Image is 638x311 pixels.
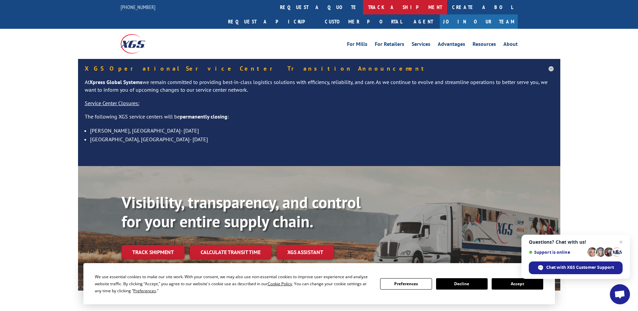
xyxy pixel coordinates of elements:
[180,113,227,120] strong: permanently closing
[436,278,488,290] button: Decline
[610,284,630,304] a: Open chat
[380,278,432,290] button: Preferences
[503,42,518,49] a: About
[190,245,271,259] a: Calculate transit time
[320,14,407,29] a: Customer Portal
[473,42,496,49] a: Resources
[133,288,156,294] span: Preferences
[529,250,585,255] span: Support is online
[121,4,155,10] a: [PHONE_NUMBER]
[95,273,372,294] div: We use essential cookies to make our site work. With your consent, we may also use non-essential ...
[529,261,623,274] span: Chat with XGS Customer Support
[85,78,554,100] p: At we remain committed to providing best-in-class logistics solutions with efficiency, reliabilit...
[83,263,555,304] div: Cookie Consent Prompt
[268,281,292,287] span: Cookie Policy
[546,264,614,270] span: Chat with XGS Customer Support
[347,42,367,49] a: For Mills
[122,192,361,232] b: Visibility, transparency, and control for your entire supply chain.
[492,278,543,290] button: Accept
[89,79,142,85] strong: Xpress Global Systems
[85,113,554,126] p: The following XGS service centers will be :
[90,126,554,135] li: [PERSON_NAME], [GEOGRAPHIC_DATA]- [DATE]
[122,245,185,259] a: Track shipment
[440,14,518,29] a: Join Our Team
[85,100,139,106] u: Service Center Closures:
[412,42,430,49] a: Services
[277,245,334,259] a: XGS ASSISTANT
[90,135,554,144] li: [GEOGRAPHIC_DATA], [GEOGRAPHIC_DATA]- [DATE]
[223,14,320,29] a: Request a pickup
[438,42,465,49] a: Advantages
[375,42,404,49] a: For Retailers
[85,66,554,72] h5: XGS Operational Service Center Transition Announcement
[529,239,623,245] span: Questions? Chat with us!
[407,14,440,29] a: Agent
